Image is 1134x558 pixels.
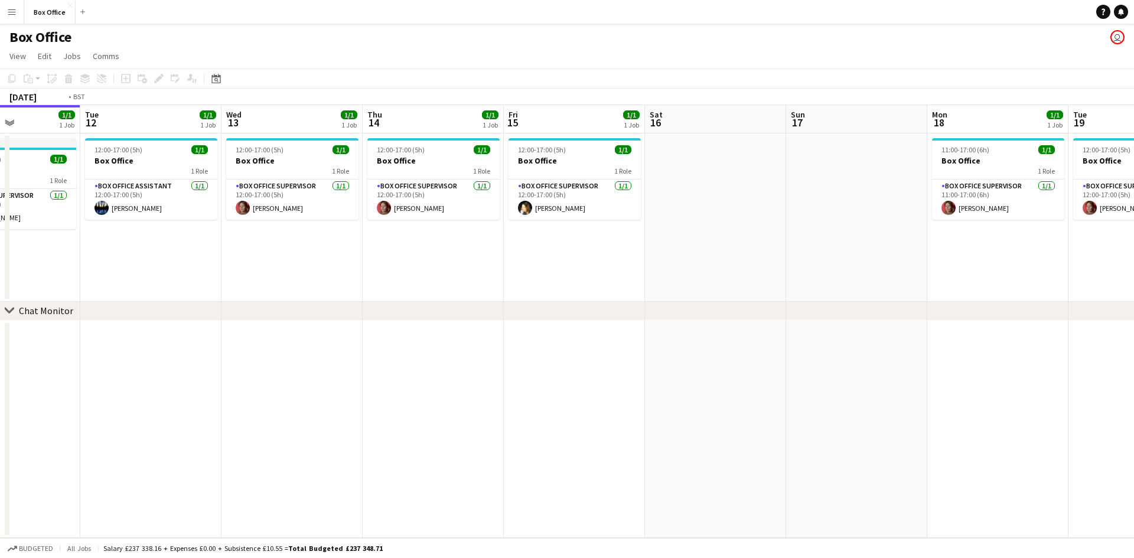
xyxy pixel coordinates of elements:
[9,51,26,61] span: View
[65,544,93,553] span: All jobs
[6,542,55,555] button: Budgeted
[5,48,31,64] a: View
[288,544,383,553] span: Total Budgeted £237 348.71
[103,544,383,553] div: Salary £237 338.16 + Expenses £0.00 + Subsistence £10.55 =
[63,51,81,61] span: Jobs
[38,51,51,61] span: Edit
[33,48,56,64] a: Edit
[19,305,73,316] div: Chat Monitor
[73,92,85,101] div: BST
[93,51,119,61] span: Comms
[88,48,124,64] a: Comms
[1110,30,1125,44] app-user-avatar: Millie Haldane
[58,48,86,64] a: Jobs
[9,91,37,103] div: [DATE]
[19,544,53,553] span: Budgeted
[24,1,76,24] button: Box Office
[9,28,71,46] h1: Box Office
